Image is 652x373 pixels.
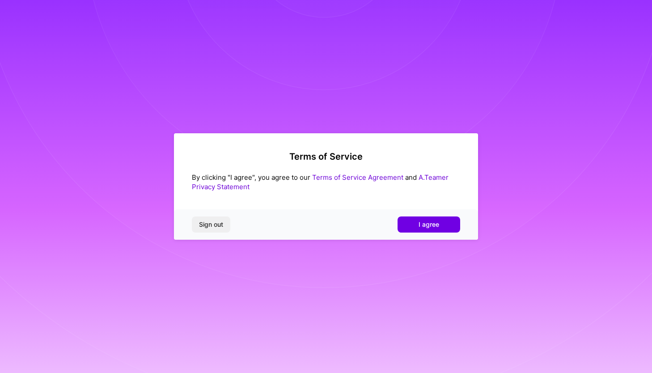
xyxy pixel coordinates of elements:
[192,173,460,191] div: By clicking "I agree", you agree to our and
[419,220,439,229] span: I agree
[312,173,403,182] a: Terms of Service Agreement
[398,216,460,233] button: I agree
[192,216,230,233] button: Sign out
[192,151,460,162] h2: Terms of Service
[199,220,223,229] span: Sign out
